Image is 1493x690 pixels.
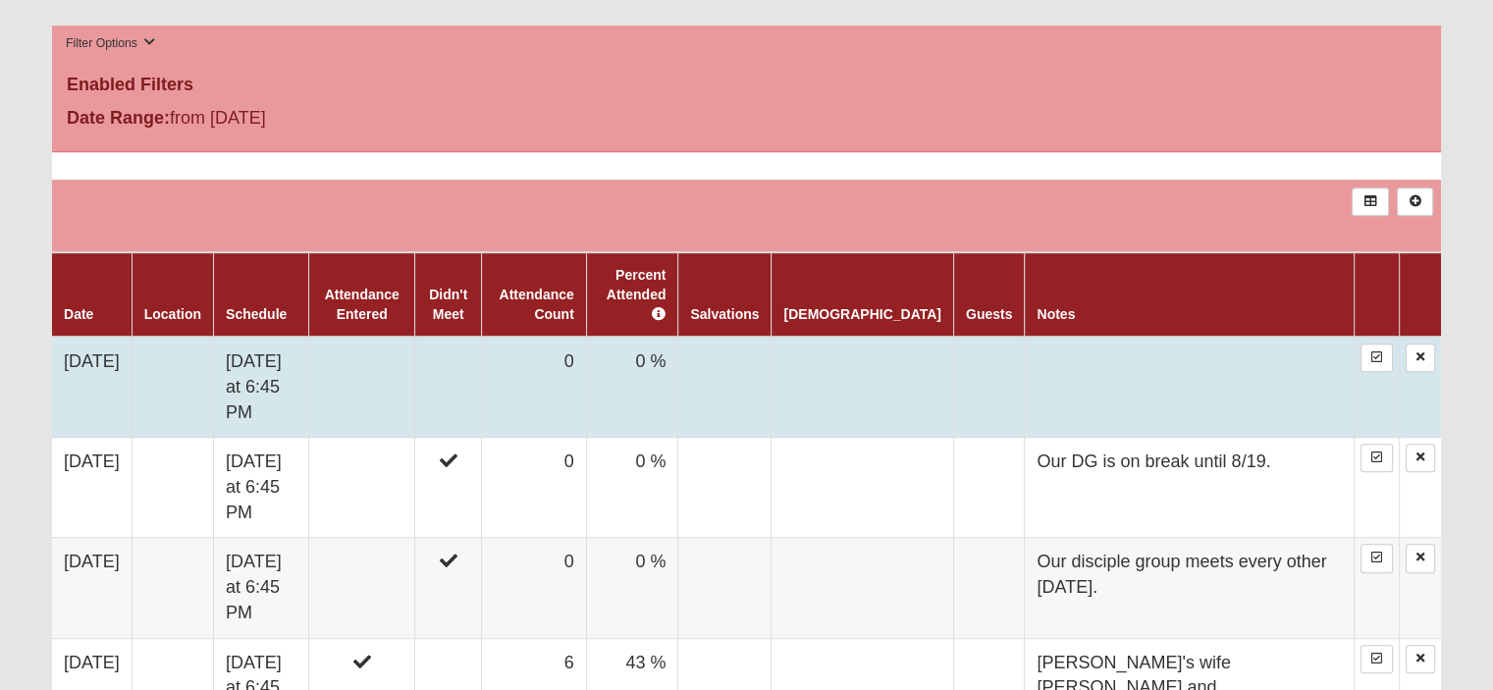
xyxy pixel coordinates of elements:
[214,438,309,538] td: [DATE] at 6:45 PM
[1352,187,1388,216] a: Export to Excel
[586,337,678,438] td: 0 %
[607,267,667,322] a: Percent Attended
[586,438,678,538] td: 0 %
[1406,645,1435,673] a: Delete
[1406,544,1435,572] a: Delete
[52,337,132,438] td: [DATE]
[1406,444,1435,472] a: Delete
[67,105,170,132] label: Date Range:
[214,337,309,438] td: [DATE] at 6:45 PM
[60,33,161,54] button: Filter Options
[482,337,586,438] td: 0
[1025,538,1355,638] td: Our disciple group meets every other [DATE].
[52,438,132,538] td: [DATE]
[772,252,953,337] th: [DEMOGRAPHIC_DATA]
[1360,444,1393,472] a: Enter Attendance
[1037,306,1075,322] a: Notes
[1025,438,1355,538] td: Our DG is on break until 8/19.
[482,538,586,638] td: 0
[482,438,586,538] td: 0
[500,287,574,322] a: Attendance Count
[586,538,678,638] td: 0 %
[1360,544,1393,572] a: Enter Attendance
[325,287,400,322] a: Attendance Entered
[429,287,467,322] a: Didn't Meet
[1397,187,1433,216] a: Alt+N
[214,538,309,638] td: [DATE] at 6:45 PM
[52,105,515,136] div: from [DATE]
[52,538,132,638] td: [DATE]
[1360,645,1393,673] a: Enter Attendance
[1406,344,1435,372] a: Delete
[953,252,1024,337] th: Guests
[1360,344,1393,372] a: Enter Attendance
[67,75,1426,96] h4: Enabled Filters
[678,252,772,337] th: Salvations
[226,306,287,322] a: Schedule
[64,306,93,322] a: Date
[144,306,201,322] a: Location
